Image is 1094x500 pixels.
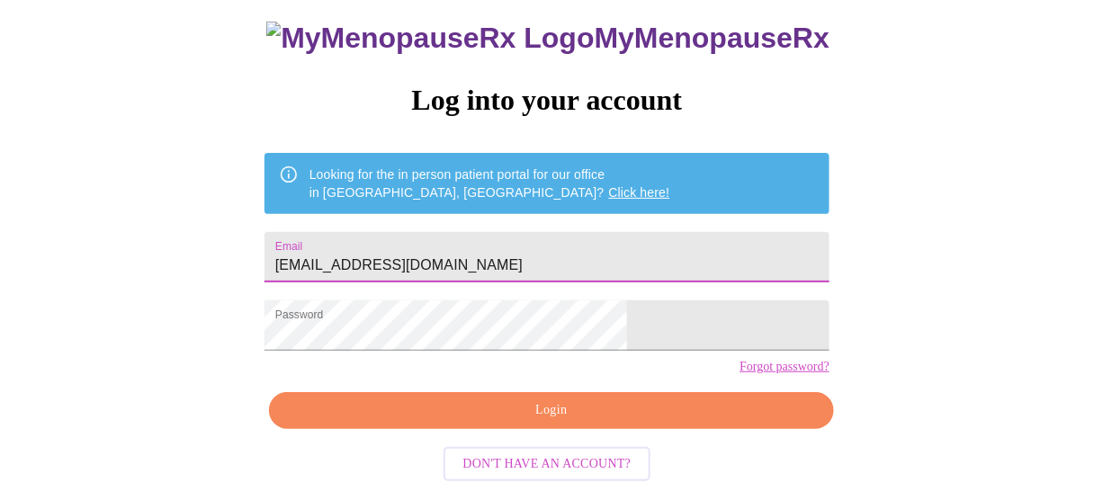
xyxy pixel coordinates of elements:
[740,360,829,374] a: Forgot password?
[290,399,813,422] span: Login
[463,453,632,476] span: Don't have an account?
[609,185,670,200] a: Click here!
[265,84,829,117] h3: Log into your account
[266,22,829,55] h3: MyMenopauseRx
[269,392,834,429] button: Login
[439,455,656,470] a: Don't have an account?
[266,22,594,55] img: MyMenopauseRx Logo
[309,158,670,209] div: Looking for the in person patient portal for our office in [GEOGRAPHIC_DATA], [GEOGRAPHIC_DATA]?
[444,447,651,482] button: Don't have an account?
